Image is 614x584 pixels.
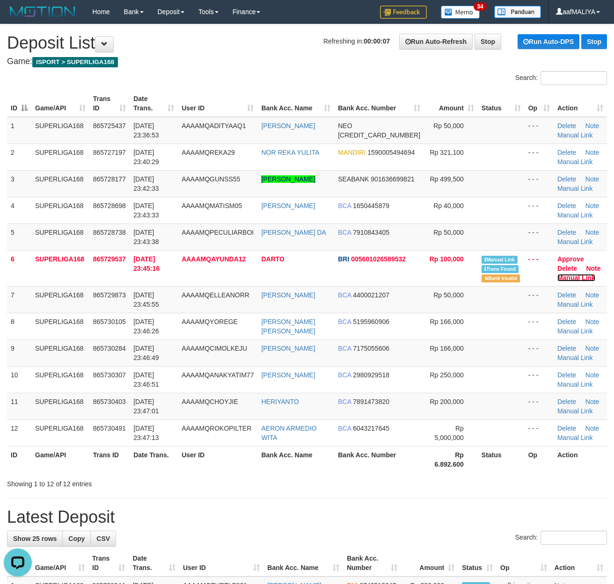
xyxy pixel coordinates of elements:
th: ID [7,446,31,473]
span: Copy 1590005494694 to clipboard [367,149,415,156]
span: 865730105 [93,318,126,325]
td: 7 [7,286,31,313]
td: SUPERLIGA168 [31,313,89,339]
td: - - - [525,170,554,197]
span: 865730403 [93,398,126,405]
a: Delete [557,175,576,183]
span: Copy 5859457203068096 to clipboard [338,131,420,139]
span: AAAAMQANAKYATIM77 [182,371,254,379]
a: HERIYANTO [261,398,299,405]
td: 3 [7,170,31,197]
span: AAAAMQADITYAAQ1 [182,122,246,130]
td: 5 [7,224,31,250]
span: Rp 200,000 [430,398,463,405]
a: Delete [557,371,576,379]
th: Trans ID [89,446,130,473]
span: Refreshing in: [323,37,390,45]
a: Manual Link [557,381,593,388]
span: 865729537 [93,255,126,263]
th: Game/API: activate to sort column ascending [31,90,89,117]
a: Note [585,122,599,130]
td: SUPERLIGA168 [31,419,89,446]
th: Action: activate to sort column ascending [551,550,607,577]
span: Rp 100,000 [430,255,464,263]
span: CSV [96,535,110,542]
td: - - - [525,366,554,393]
a: [PERSON_NAME] [261,202,315,209]
span: Rp 250,000 [430,371,463,379]
a: [PERSON_NAME] [261,122,315,130]
th: Status: activate to sort column ascending [458,550,497,577]
td: SUPERLIGA168 [31,339,89,366]
span: MANDIRI [338,149,365,156]
td: 4 [7,197,31,224]
a: Manual Link [557,327,593,335]
a: Delete [557,318,576,325]
th: Bank Acc. Number: activate to sort column ascending [343,550,401,577]
th: Op: activate to sort column ascending [497,550,551,577]
th: User ID [178,446,257,473]
span: Copy 7891473820 to clipboard [353,398,389,405]
a: Delete [557,202,576,209]
span: Copy [68,535,85,542]
th: Action: activate to sort column ascending [554,90,607,117]
a: Delete [557,229,576,236]
td: SUPERLIGA168 [31,286,89,313]
a: Delete [557,425,576,432]
a: Copy [62,531,91,547]
span: BCA [338,398,351,405]
td: 12 [7,419,31,446]
span: [DATE] 23:40:29 [133,149,159,166]
a: Manual Link [557,211,593,219]
img: panduan.png [494,6,541,18]
span: [DATE] 23:46:49 [133,345,159,361]
label: Search: [515,71,607,85]
a: Delete [557,345,576,352]
a: Note [585,398,599,405]
span: 34 [474,2,486,11]
td: SUPERLIGA168 [31,366,89,393]
td: SUPERLIGA168 [31,393,89,419]
span: Copy 1650445879 to clipboard [353,202,389,209]
a: Note [585,291,599,299]
th: Rp 6.892.600 [424,446,478,473]
span: 865730284 [93,345,126,352]
span: BCA [338,345,351,352]
span: AAAAMQELLEANORR [182,291,249,299]
span: [DATE] 23:47:13 [133,425,159,441]
th: Bank Acc. Name [257,446,334,473]
a: Run Auto-Refresh [399,34,473,50]
td: - - - [525,197,554,224]
span: Copy 901636699821 to clipboard [371,175,414,183]
span: Rp 499,500 [430,175,463,183]
img: Button%20Memo.svg [441,6,480,19]
span: 865728698 [93,202,126,209]
span: [DATE] 23:43:38 [133,229,159,245]
a: Note [585,345,599,352]
span: Rp 166,000 [430,318,463,325]
span: Copy 6043217645 to clipboard [353,425,389,432]
th: ID: activate to sort column descending [7,90,31,117]
span: [DATE] 23:45:16 [133,255,160,272]
td: - - - [525,419,554,446]
td: SUPERLIGA168 [31,117,89,144]
label: Search: [515,531,607,545]
a: CSV [90,531,116,547]
th: Bank Acc. Number [334,446,424,473]
span: Rp 50,000 [433,122,464,130]
span: 865728177 [93,175,126,183]
td: 9 [7,339,31,366]
a: [PERSON_NAME] [PERSON_NAME] [261,318,315,335]
span: BCA [338,229,351,236]
a: Manual Link [557,238,593,245]
span: BRI [338,255,349,263]
span: [DATE] 23:46:26 [133,318,159,335]
th: Date Trans.: activate to sort column ascending [130,90,178,117]
span: [DATE] 23:36:53 [133,122,159,139]
td: 8 [7,313,31,339]
a: Note [585,175,599,183]
a: Manual Link [557,131,593,139]
a: [PERSON_NAME] DA [261,229,326,236]
a: AERON ARMEDIO WITA [261,425,316,441]
td: - - - [525,313,554,339]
